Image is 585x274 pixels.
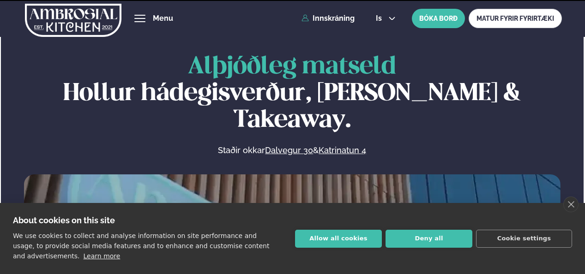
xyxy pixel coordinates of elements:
[13,215,115,225] strong: About cookies on this site
[188,55,396,78] span: Alþjóðleg matseld
[13,232,269,260] p: We use cookies to collect and analyse information on site performance and usage, to provide socia...
[302,14,355,23] a: Innskráning
[368,15,403,22] button: is
[295,230,382,248] button: Allow all cookies
[376,15,385,22] span: is
[24,54,561,134] h1: Hollur hádegisverður, [PERSON_NAME] & Takeaway.
[469,9,562,28] a: MATUR FYRIR FYRIRTÆKI
[25,1,121,39] img: logo
[319,145,366,156] a: Katrinatun 4
[563,197,579,212] a: close
[476,230,572,248] button: Cookie settings
[265,145,313,156] a: Dalvegur 30
[118,145,467,156] p: Staðir okkar &
[412,9,465,28] button: BÓKA BORÐ
[134,13,145,24] button: hamburger
[386,230,472,248] button: Deny all
[84,252,121,260] a: Learn more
